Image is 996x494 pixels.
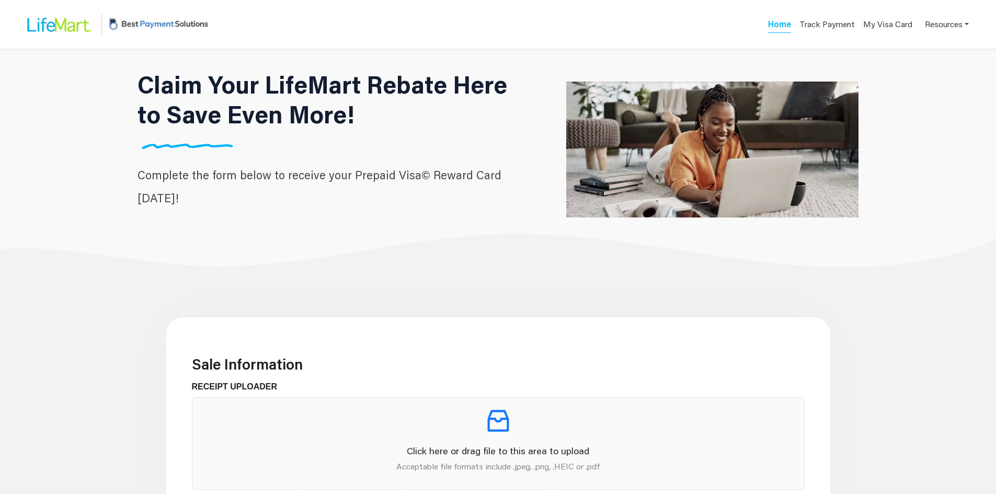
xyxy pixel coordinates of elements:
img: LifeMart Hero [566,28,858,271]
span: inbox [484,406,513,435]
p: Acceptable file formats include .jpeg, .png, .HEIC or .pdf [201,460,796,473]
h3: Sale Information [192,355,805,373]
a: Resources [925,14,969,35]
h1: Claim Your LifeMart Rebate Here to Save Even More! [138,70,523,129]
a: Home [768,18,791,33]
a: LifeMart LogoBPS Logo [19,7,211,42]
span: inboxClick here or drag file to this area to uploadAcceptable file formats include .jpeg, .png, .... [192,398,804,489]
img: Divider [138,143,238,149]
label: RECEIPT UPLOADER [192,381,285,393]
a: My Visa Card [863,14,912,35]
p: Complete the form below to receive your Prepaid Visa© Reward Card [DATE]! [138,164,523,210]
a: Track Payment [799,18,855,33]
img: BPS Logo [106,7,211,42]
p: Click here or drag file to this area to upload [201,444,796,458]
img: LifeMart Logo [19,8,97,41]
